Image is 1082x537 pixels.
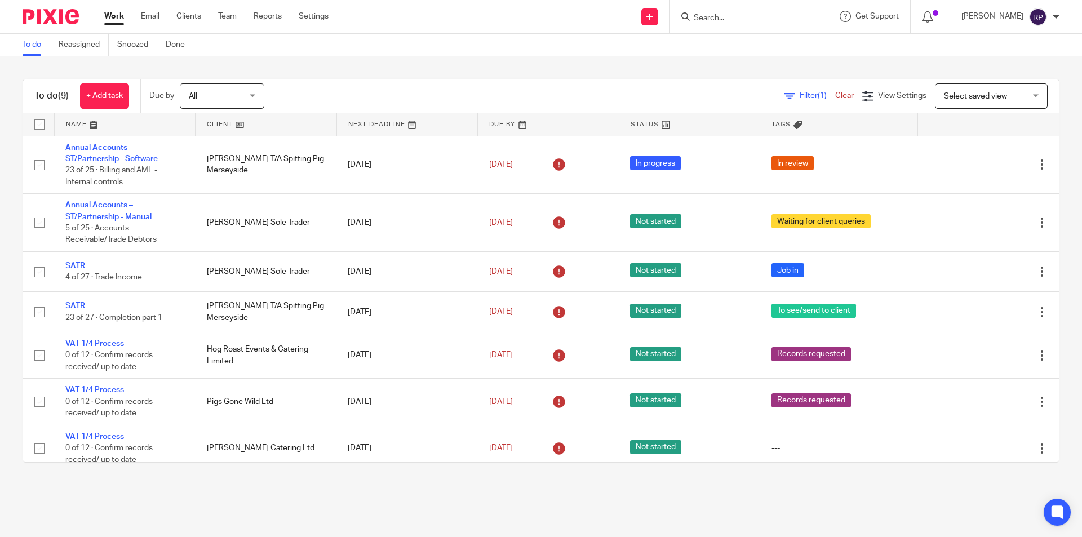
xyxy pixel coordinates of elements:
span: Not started [630,393,681,407]
span: Not started [630,440,681,454]
span: In progress [630,156,681,170]
span: Not started [630,304,681,318]
a: Clear [835,92,854,100]
span: [DATE] [489,398,513,406]
input: Search [693,14,794,24]
span: Select saved view [944,92,1007,100]
a: Email [141,11,159,22]
span: 0 of 12 · Confirm records received/ up to date [65,398,153,418]
span: [DATE] [489,444,513,452]
a: VAT 1/4 Process [65,386,124,394]
span: Not started [630,347,681,361]
span: 4 of 27 · Trade Income [65,273,142,281]
td: [PERSON_NAME] T/A Spitting Pig Merseyside [196,292,337,332]
span: To see/send to client [771,304,856,318]
span: Job in [771,263,804,277]
td: [PERSON_NAME] Catering Ltd [196,425,337,471]
span: All [189,92,197,100]
span: [DATE] [489,268,513,276]
p: [PERSON_NAME] [961,11,1023,22]
span: 5 of 25 · Accounts Receivable/Trade Debtors [65,224,157,244]
div: --- [771,442,907,454]
span: In review [771,156,814,170]
td: [DATE] [336,425,478,471]
td: [DATE] [336,194,478,252]
span: Not started [630,214,681,228]
span: Records requested [771,347,851,361]
a: Annual Accounts – ST/Partnership - Manual [65,201,152,220]
span: (1) [818,92,827,100]
span: [DATE] [489,308,513,316]
a: Snoozed [117,34,157,56]
span: [DATE] [489,219,513,227]
span: 0 of 12 · Confirm records received/ up to date [65,351,153,371]
a: SATR [65,302,85,310]
a: To do [23,34,50,56]
span: (9) [58,91,69,100]
td: Hog Roast Events & Catering Limited [196,332,337,378]
span: Not started [630,263,681,277]
td: [PERSON_NAME] T/A Spitting Pig Merseyside [196,136,337,194]
td: [DATE] [336,136,478,194]
a: Work [104,11,124,22]
td: [DATE] [336,252,478,292]
span: View Settings [878,92,926,100]
td: Pigs Gone Wild Ltd [196,379,337,425]
span: Waiting for client queries [771,214,871,228]
td: [DATE] [336,332,478,378]
span: 23 of 25 · Billing and AML - Internal controls [65,166,157,186]
td: [DATE] [336,379,478,425]
span: 23 of 27 · Completion part 1 [65,314,162,322]
td: [PERSON_NAME] Sole Trader [196,252,337,292]
span: Records requested [771,393,851,407]
h1: To do [34,90,69,102]
a: VAT 1/4 Process [65,433,124,441]
a: Team [218,11,237,22]
span: Tags [771,121,791,127]
span: [DATE] [489,351,513,359]
span: 0 of 12 · Confirm records received/ up to date [65,444,153,464]
span: [DATE] [489,161,513,168]
td: [PERSON_NAME] Sole Trader [196,194,337,252]
a: Done [166,34,193,56]
p: Due by [149,90,174,101]
a: Reports [254,11,282,22]
a: Settings [299,11,329,22]
a: VAT 1/4 Process [65,340,124,348]
a: Clients [176,11,201,22]
a: SATR [65,262,85,270]
a: + Add task [80,83,129,109]
td: [DATE] [336,292,478,332]
a: Reassigned [59,34,109,56]
a: Annual Accounts – ST/Partnership - Software [65,144,158,163]
span: Filter [800,92,835,100]
img: svg%3E [1029,8,1047,26]
span: Get Support [855,12,899,20]
img: Pixie [23,9,79,24]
